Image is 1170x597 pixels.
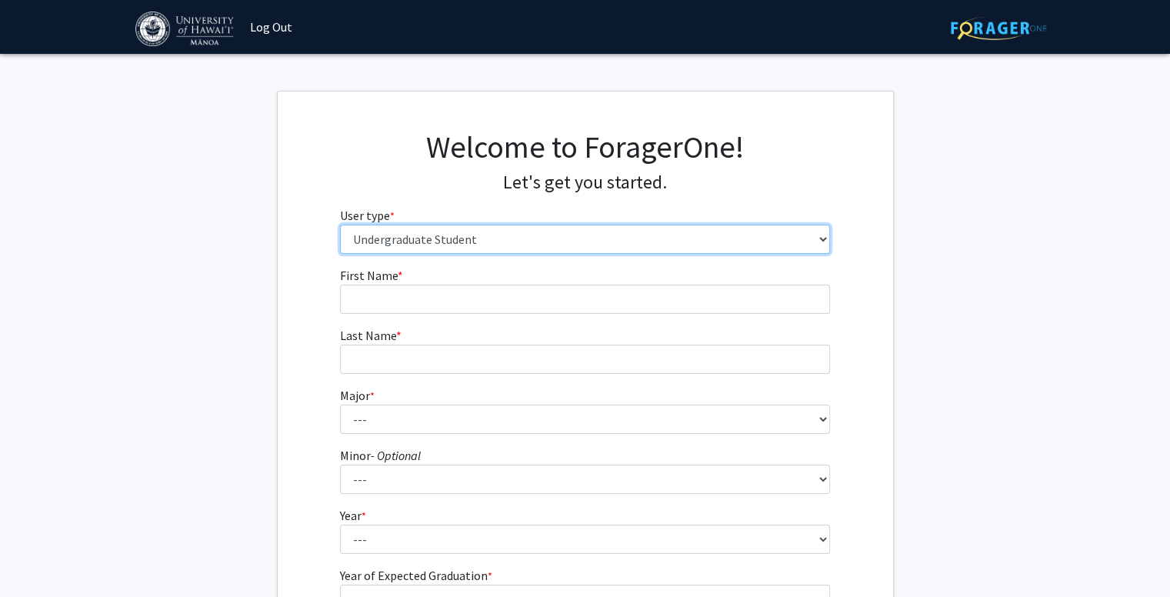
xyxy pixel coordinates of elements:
label: Year of Expected Graduation [340,566,492,585]
i: - Optional [371,448,421,463]
label: User type [340,206,395,225]
span: Last Name [340,328,396,343]
div: Success [928,528,1128,551]
img: University of Hawaiʻi at Mānoa Logo [135,12,237,46]
label: Minor [340,446,421,465]
h4: Let's get you started. [340,172,830,194]
h1: Welcome to ForagerOne! [340,128,830,165]
label: Year [340,506,366,525]
img: ForagerOne Logo [951,16,1047,40]
div: Login Success [928,551,1128,566]
iframe: Chat [12,528,65,585]
span: First Name [340,268,398,283]
label: Major [340,386,375,405]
